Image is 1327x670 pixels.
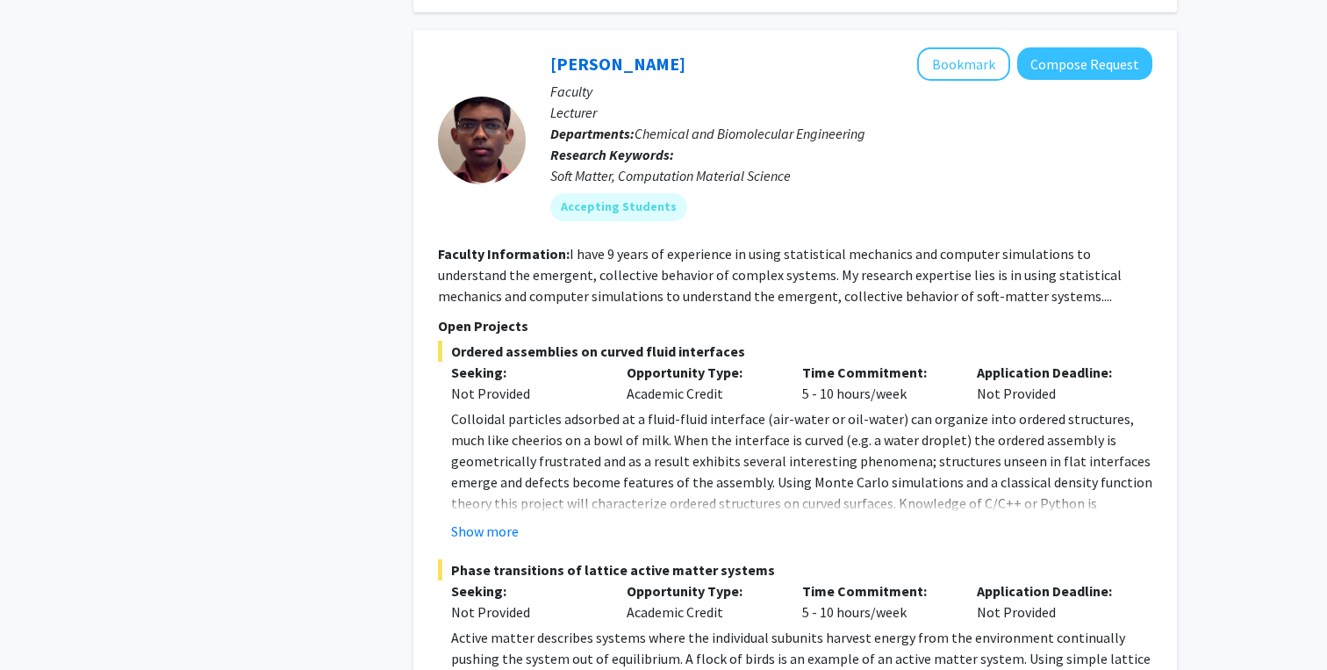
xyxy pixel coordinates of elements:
[13,591,75,657] iframe: Chat
[789,580,965,623] div: 5 - 10 hours/week
[451,521,519,542] button: Show more
[451,362,600,383] p: Seeking:
[438,559,1152,580] span: Phase transitions of lattice active matter systems
[451,580,600,602] p: Seeking:
[1017,47,1152,80] button: Compose Request to John Edison
[964,362,1139,404] div: Not Provided
[438,245,1122,305] fg-read-more: I have 9 years of experience in using statistical mechanics and computer simulations to understan...
[789,362,965,404] div: 5 - 10 hours/week
[917,47,1010,81] button: Add John Edison to Bookmarks
[550,193,687,221] mat-chip: Accepting Students
[451,602,600,623] div: Not Provided
[550,146,674,163] b: Research Keywords:
[438,341,1152,362] span: Ordered assemblies on curved fluid interfaces
[977,580,1126,602] p: Application Deadline:
[451,383,600,404] div: Not Provided
[451,408,1152,535] p: Colloidal particles adsorbed at a fluid-fluid interface (air-water or oil-water) can organize int...
[613,580,789,623] div: Academic Credit
[627,580,776,602] p: Opportunity Type:
[550,81,1152,102] p: Faculty
[613,362,789,404] div: Academic Credit
[550,53,685,75] a: [PERSON_NAME]
[438,315,1152,336] p: Open Projects
[964,580,1139,623] div: Not Provided
[627,362,776,383] p: Opportunity Type:
[550,102,1152,123] p: Lecturer
[438,245,570,263] b: Faculty Information:
[635,125,865,142] span: Chemical and Biomolecular Engineering
[802,362,951,383] p: Time Commitment:
[977,362,1126,383] p: Application Deadline:
[550,165,1152,186] div: Soft Matter, Computation Material Science
[802,580,951,602] p: Time Commitment:
[550,125,635,142] b: Departments:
